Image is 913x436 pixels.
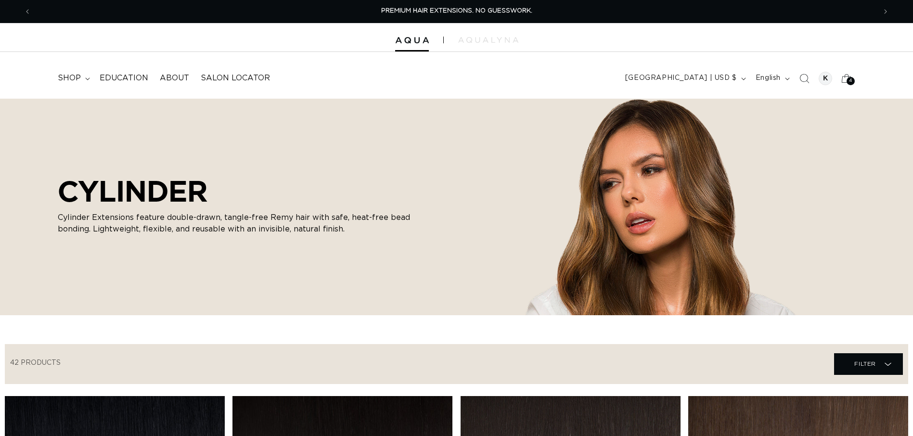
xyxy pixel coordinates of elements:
[58,174,424,208] h2: CYLINDER
[619,69,750,88] button: [GEOGRAPHIC_DATA] | USD $
[100,73,148,83] span: Education
[854,355,876,373] span: Filter
[52,67,94,89] summary: shop
[160,73,189,83] span: About
[381,8,532,14] span: PREMIUM HAIR EXTENSIONS. NO GUESSWORK.
[756,73,781,83] span: English
[17,2,38,21] button: Previous announcement
[154,67,195,89] a: About
[10,359,61,366] span: 42 products
[458,37,518,43] img: aqualyna.com
[58,73,81,83] span: shop
[58,212,424,235] p: Cylinder Extensions feature double-drawn, tangle-free Remy hair with safe, heat-free bead bonding...
[875,2,896,21] button: Next announcement
[750,69,794,88] button: English
[849,77,852,85] span: 4
[94,67,154,89] a: Education
[834,353,903,375] summary: Filter
[395,37,429,44] img: Aqua Hair Extensions
[794,68,815,89] summary: Search
[201,73,270,83] span: Salon Locator
[625,73,737,83] span: [GEOGRAPHIC_DATA] | USD $
[195,67,276,89] a: Salon Locator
